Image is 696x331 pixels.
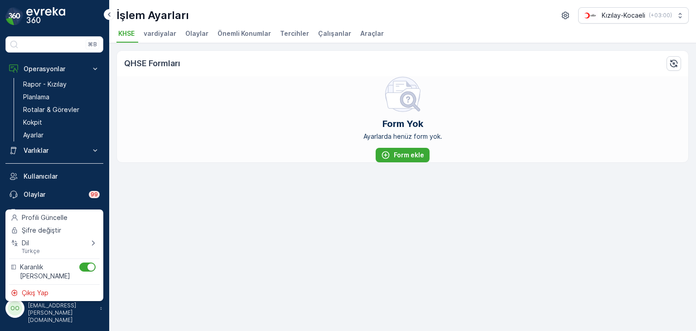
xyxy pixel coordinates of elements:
[23,131,43,140] p: Ayarlar
[24,172,100,181] p: Kullanıcılar
[23,80,67,89] p: Rapor - Kızılay
[385,76,421,112] img: svg%3e
[318,29,351,38] span: Çalışanlar
[124,57,180,70] p: QHSE Formları
[5,141,103,160] button: Varlıklar
[24,64,85,73] p: Operasyonlar
[23,105,79,114] p: Rotalar & Görevler
[24,146,85,155] p: Varlıklar
[5,60,103,78] button: Operasyonlar
[185,29,208,38] span: Olaylar
[144,29,176,38] span: vardiyalar
[116,8,189,23] p: İşlem Ayarları
[88,41,97,48] p: ⌘B
[19,129,103,141] a: Ayarlar
[118,29,135,38] span: KHSE
[22,226,61,235] span: Şifre değiştir
[91,191,98,198] p: 99
[376,148,430,162] button: Form ekle
[5,7,24,25] img: logo
[24,190,83,199] p: Olaylar
[394,151,424,160] p: Form ekle
[24,208,100,217] p: Raporlar
[20,263,76,281] span: Karanlık [PERSON_NAME]
[26,7,65,25] img: logo_dark-DEwI_e13.png
[5,209,103,301] ul: Menu
[363,132,442,141] p: Ayarlarda henüz form yok.
[23,92,49,102] p: Planlama
[22,288,48,297] span: Çıkış Yap
[19,91,103,103] a: Planlama
[22,239,40,248] span: Dil
[8,301,22,316] div: OO
[5,185,103,204] a: Olaylar99
[217,29,271,38] span: Önemli Konumlar
[602,11,645,20] p: Kızılay-Kocaeli
[582,10,598,20] img: k%C4%B1z%C4%B1lay_0jL9uU1.png
[649,12,672,19] p: ( +03:00 )
[578,7,689,24] button: Kızılay-Kocaeli(+03:00)
[28,302,95,324] p: [EMAIL_ADDRESS][PERSON_NAME][DOMAIN_NAME]
[19,103,103,116] a: Rotalar & Görevler
[360,29,384,38] span: Araçlar
[382,117,423,131] h2: Form Yok
[5,204,103,222] a: Raporlar
[19,116,103,129] a: Kokpit
[19,78,103,91] a: Rapor - Kızılay
[23,118,42,127] p: Kokpit
[5,293,103,324] button: OOOnur[EMAIL_ADDRESS][PERSON_NAME][DOMAIN_NAME]
[5,167,103,185] a: Kullanıcılar
[280,29,309,38] span: Tercihler
[22,248,40,255] span: Türkçe
[22,213,68,222] span: Profili Güncelle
